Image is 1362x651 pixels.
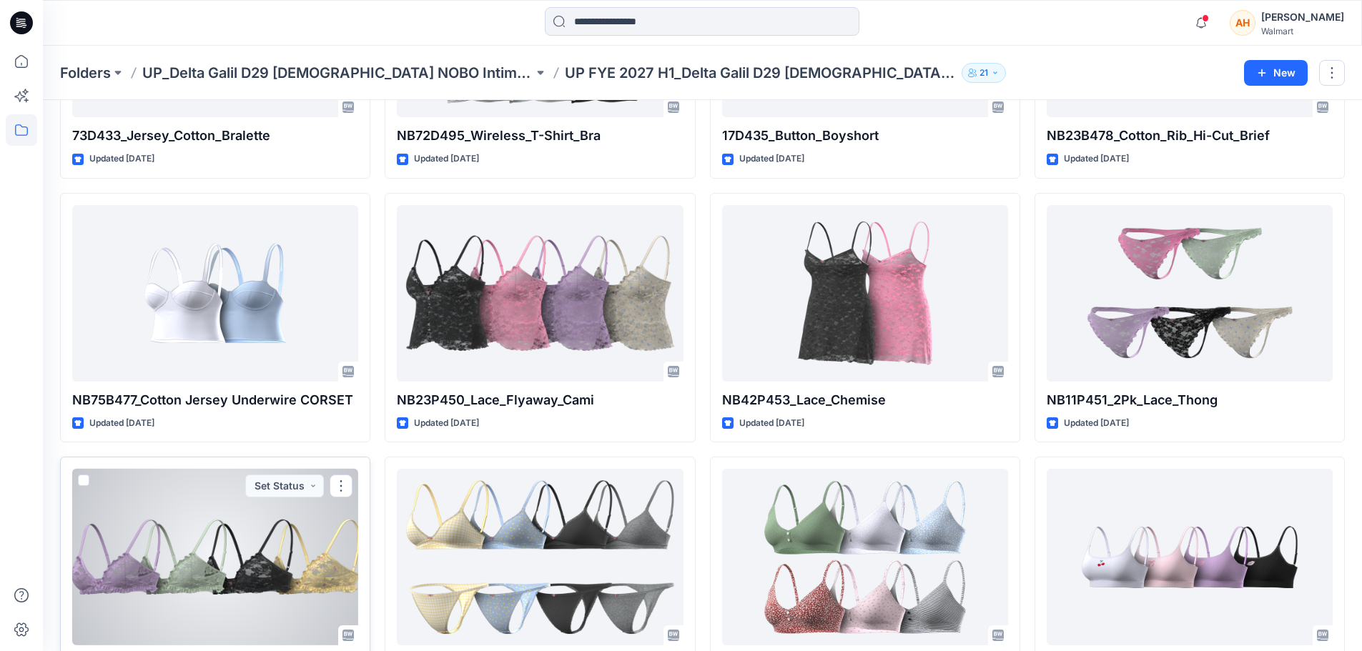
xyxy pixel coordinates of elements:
a: NB42P453_Lace_Chemise [722,205,1008,382]
p: Updated [DATE] [1064,416,1129,431]
p: NB23P450_Lace_Flyaway_Cami [397,390,683,410]
a: Folders [60,63,111,83]
p: Updated [DATE] [414,151,479,167]
div: [PERSON_NAME] [1261,9,1344,26]
p: NB42P453_Lace_Chemise [722,390,1008,410]
p: NB75B477_Cotton Jersey Underwire CORSET [72,390,358,410]
p: 21 [979,65,988,81]
a: 73P310_Seamless_Rib_Bralette [1047,469,1333,645]
p: Updated [DATE] [739,151,804,167]
p: Updated [DATE] [739,416,804,431]
p: NB23B478_Cotton_Rib_Hi-Cut_Brief [1047,126,1333,146]
p: Updated [DATE] [89,151,154,167]
a: UP_Delta Galil D29 [DEMOGRAPHIC_DATA] NOBO Intimates [142,63,533,83]
button: New [1244,60,1308,86]
p: Updated [DATE] [1064,151,1129,167]
a: 89H100_Cotton_Pointelle_Bra_Thong_Set [397,469,683,645]
p: NB11P451_2Pk_Lace_Thong [1047,390,1333,410]
p: UP FYE 2027 H1_Delta Galil D29 [DEMOGRAPHIC_DATA] NOBO Bras [565,63,956,83]
p: 73D433_Jersey_Cotton_Bralette [72,126,358,146]
p: NB72D495_Wireless_T-Shirt_Bra [397,126,683,146]
p: 17D435_Button_Boyshort [722,126,1008,146]
p: Updated [DATE] [414,416,479,431]
button: 21 [962,63,1006,83]
a: NB11P451_2Pk_Lace_Thong [1047,205,1333,382]
div: AH [1230,10,1255,36]
a: Cotton Jersey Triangle Bralette w. Buttons_Bra [722,469,1008,645]
p: Updated [DATE] [89,416,154,431]
a: NB73P516_Lace_Triangle_Bralette [72,469,358,645]
a: NB75B477_Cotton Jersey Underwire CORSET [72,205,358,382]
div: Walmart [1261,26,1344,36]
a: NB23P450_Lace_Flyaway_Cami [397,205,683,382]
